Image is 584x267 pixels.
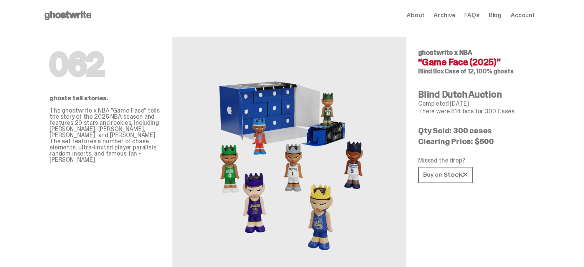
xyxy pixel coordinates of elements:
[418,101,529,107] p: Completed [DATE]
[205,55,374,267] img: NBA&ldquo;Game Face (2025)&rdquo;
[418,158,529,164] p: Missed the drop?
[489,12,501,18] a: Blog
[50,49,160,80] h1: 062
[418,67,444,75] span: Blind Box
[407,12,424,18] a: About
[511,12,535,18] a: Account
[418,58,529,67] h4: “Game Face (2025)”
[464,12,479,18] a: FAQs
[433,12,455,18] a: Archive
[418,127,529,134] p: Qty Sold: 300 cases
[418,108,529,114] p: There were 814 bids for 300 Cases.
[418,90,529,99] h4: Blind Dutch Auction
[445,67,513,75] span: Case of 12, 100% ghosts
[418,138,529,145] p: Clearing Price: $500
[50,108,160,163] p: The ghostwrite x NBA "Game Face" tells the story of the 2025 NBA season and features 20 stars and...
[418,48,472,57] span: ghostwrite x NBA
[50,95,160,101] p: ghosts tell stories.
